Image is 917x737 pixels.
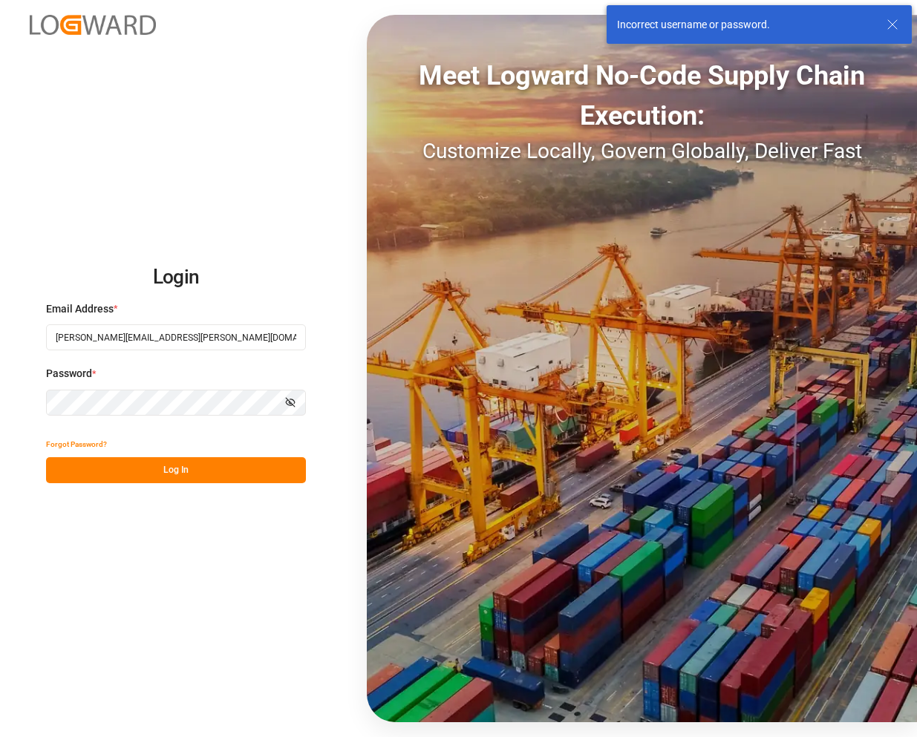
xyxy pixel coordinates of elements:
div: Customize Locally, Govern Globally, Deliver Fast [367,136,917,167]
span: Email Address [46,301,114,317]
img: Logward_new_orange.png [30,15,156,35]
div: Incorrect username or password. [617,17,872,33]
h2: Login [46,254,306,301]
input: Enter your email [46,324,306,350]
span: Password [46,366,92,381]
button: Forgot Password? [46,431,107,457]
div: Meet Logward No-Code Supply Chain Execution: [367,56,917,136]
button: Log In [46,457,306,483]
